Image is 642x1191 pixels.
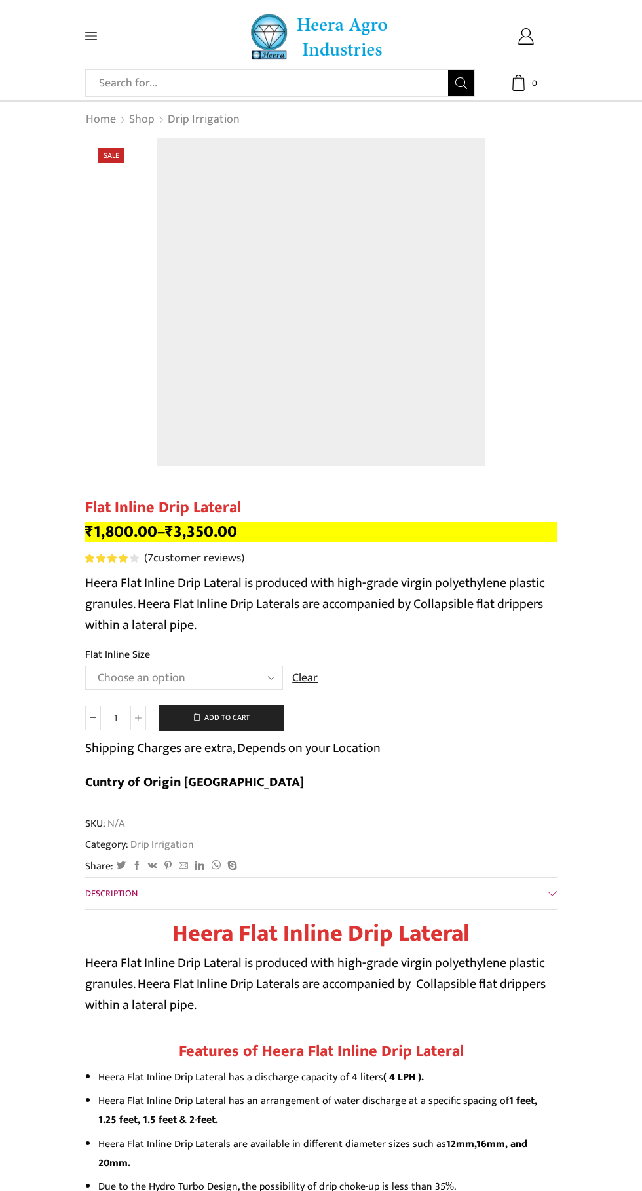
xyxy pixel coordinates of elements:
[85,859,113,874] span: Share:
[85,837,194,852] span: Category:
[292,670,318,687] a: Clear options
[165,518,174,545] span: ₹
[85,111,117,128] a: Home
[98,1135,527,1171] strong: 12mm,16mm, and 20mm.
[85,522,557,542] p: –
[85,499,557,518] h1: Flat Inline Drip Lateral
[85,738,381,759] p: Shipping Charges are extra, Depends on your Location
[85,554,128,563] span: Rated out of 5 based on customer ratings
[167,111,240,128] a: Drip Irrigation
[85,573,557,635] p: Heera Flat Inline Drip Lateral is produced with high-grade virgin polyethylene plastic granules. ...
[165,518,237,545] bdi: 3,350.00
[98,1068,557,1087] li: Heera Flat Inline Drip Lateral has a discharge capacity of 4 liters
[128,836,194,853] a: Drip Irrigation
[85,554,138,563] div: Rated 4.00 out of 5
[85,647,150,662] label: Flat Inline Size
[101,706,130,730] input: Product quantity
[172,914,470,953] strong: Heera Flat Inline Drip Lateral
[85,816,557,831] span: SKU:
[85,886,138,901] span: Description
[92,70,448,96] input: Search for...
[85,518,94,545] span: ₹
[147,548,153,568] span: 7
[85,878,557,909] a: Description
[157,138,485,466] img: Flat Inline Drip Lateral
[98,1135,557,1172] li: Heera Flat Inline Drip Laterals are available in different diameter sizes such as
[98,148,124,163] span: Sale
[144,550,244,567] a: (7customer reviews)
[159,705,284,731] button: Add to cart
[105,816,124,831] span: N/A
[179,1038,464,1065] strong: Features of Heera Flat Inline Drip Lateral
[85,518,157,545] bdi: 1,800.00
[527,77,540,90] span: 0
[85,111,240,128] nav: Breadcrumb
[85,953,557,1015] p: Heera Flat Inline Drip Lateral is produced with high-grade virgin polyethylene plastic granules. ...
[128,111,155,128] a: Shop
[85,554,141,563] span: 7
[98,1091,557,1129] li: Heera Flat Inline Drip Lateral has an arrangement of water discharge at a specific spacing of
[495,75,557,91] a: 0
[85,771,304,793] b: Cuntry of Origin [GEOGRAPHIC_DATA]
[448,70,474,96] button: Search button
[383,1068,424,1086] strong: ( 4 LPH ).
